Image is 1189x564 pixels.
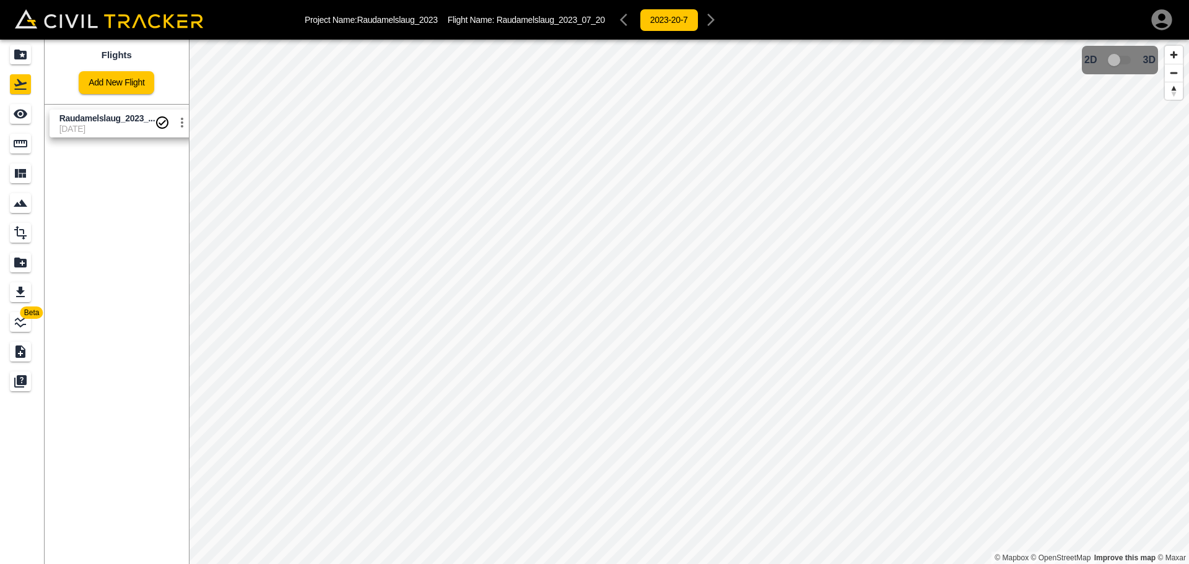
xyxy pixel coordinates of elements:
button: Reset bearing to north [1165,82,1183,100]
img: Civil Tracker [15,9,203,28]
span: 3D [1143,54,1156,66]
a: Maxar [1157,553,1186,562]
p: Flight Name: [448,15,605,25]
button: Zoom out [1165,64,1183,82]
span: 3D model not uploaded yet [1102,48,1138,72]
canvas: Map [189,40,1189,564]
span: Raudamelslaug_2023_07_20 [497,15,605,25]
a: OpenStreetMap [1031,553,1091,562]
a: Map feedback [1094,553,1156,562]
span: 2D [1084,54,1097,66]
a: Mapbox [995,553,1029,562]
button: Zoom in [1165,46,1183,64]
button: 2023-20-7 [640,9,699,32]
p: Project Name: Raudamelslaug_2023 [305,15,438,25]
